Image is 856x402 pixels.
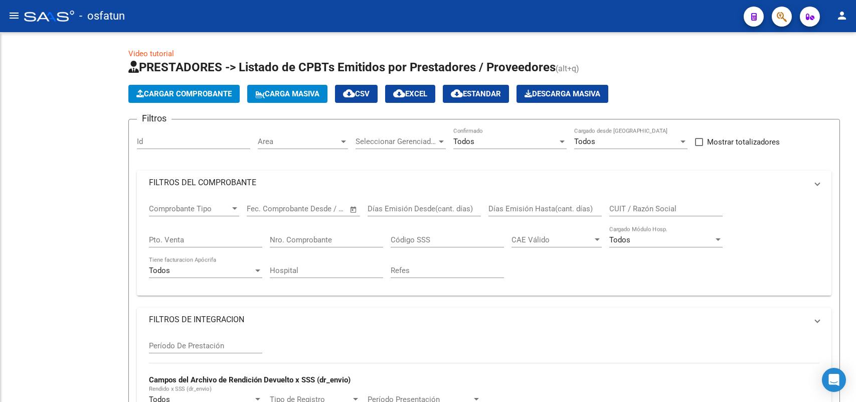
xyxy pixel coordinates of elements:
[343,89,370,98] span: CSV
[149,266,170,275] span: Todos
[517,85,608,103] button: Descarga Masiva
[247,85,327,103] button: Carga Masiva
[525,89,600,98] span: Descarga Masiva
[453,137,474,146] span: Todos
[574,137,595,146] span: Todos
[443,85,509,103] button: Estandar
[128,49,174,58] a: Video tutorial
[149,177,807,188] mat-panel-title: FILTROS DEL COMPROBANTE
[517,85,608,103] app-download-masive: Descarga masiva de comprobantes (adjuntos)
[149,375,351,384] strong: Campos del Archivo de Rendición Devuelto x SSS (dr_envio)
[707,136,780,148] span: Mostrar totalizadores
[296,204,345,213] input: Fecha fin
[258,137,339,146] span: Area
[335,85,378,103] button: CSV
[356,137,437,146] span: Seleccionar Gerenciador
[348,204,360,215] button: Open calendar
[255,89,319,98] span: Carga Masiva
[511,235,593,244] span: CAE Válido
[393,89,427,98] span: EXCEL
[556,64,579,73] span: (alt+q)
[128,60,556,74] span: PRESTADORES -> Listado de CPBTs Emitidos por Prestadores / Proveedores
[137,111,172,125] h3: Filtros
[128,85,240,103] button: Cargar Comprobante
[136,89,232,98] span: Cargar Comprobante
[137,171,831,195] mat-expansion-panel-header: FILTROS DEL COMPROBANTE
[79,5,125,27] span: - osfatun
[822,368,846,392] div: Open Intercom Messenger
[385,85,435,103] button: EXCEL
[836,10,848,22] mat-icon: person
[137,308,831,332] mat-expansion-panel-header: FILTROS DE INTEGRACION
[149,204,230,213] span: Comprobante Tipo
[609,235,630,244] span: Todos
[247,204,287,213] input: Fecha inicio
[137,195,831,296] div: FILTROS DEL COMPROBANTE
[343,87,355,99] mat-icon: cloud_download
[149,314,807,325] mat-panel-title: FILTROS DE INTEGRACION
[451,89,501,98] span: Estandar
[393,87,405,99] mat-icon: cloud_download
[451,87,463,99] mat-icon: cloud_download
[8,10,20,22] mat-icon: menu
